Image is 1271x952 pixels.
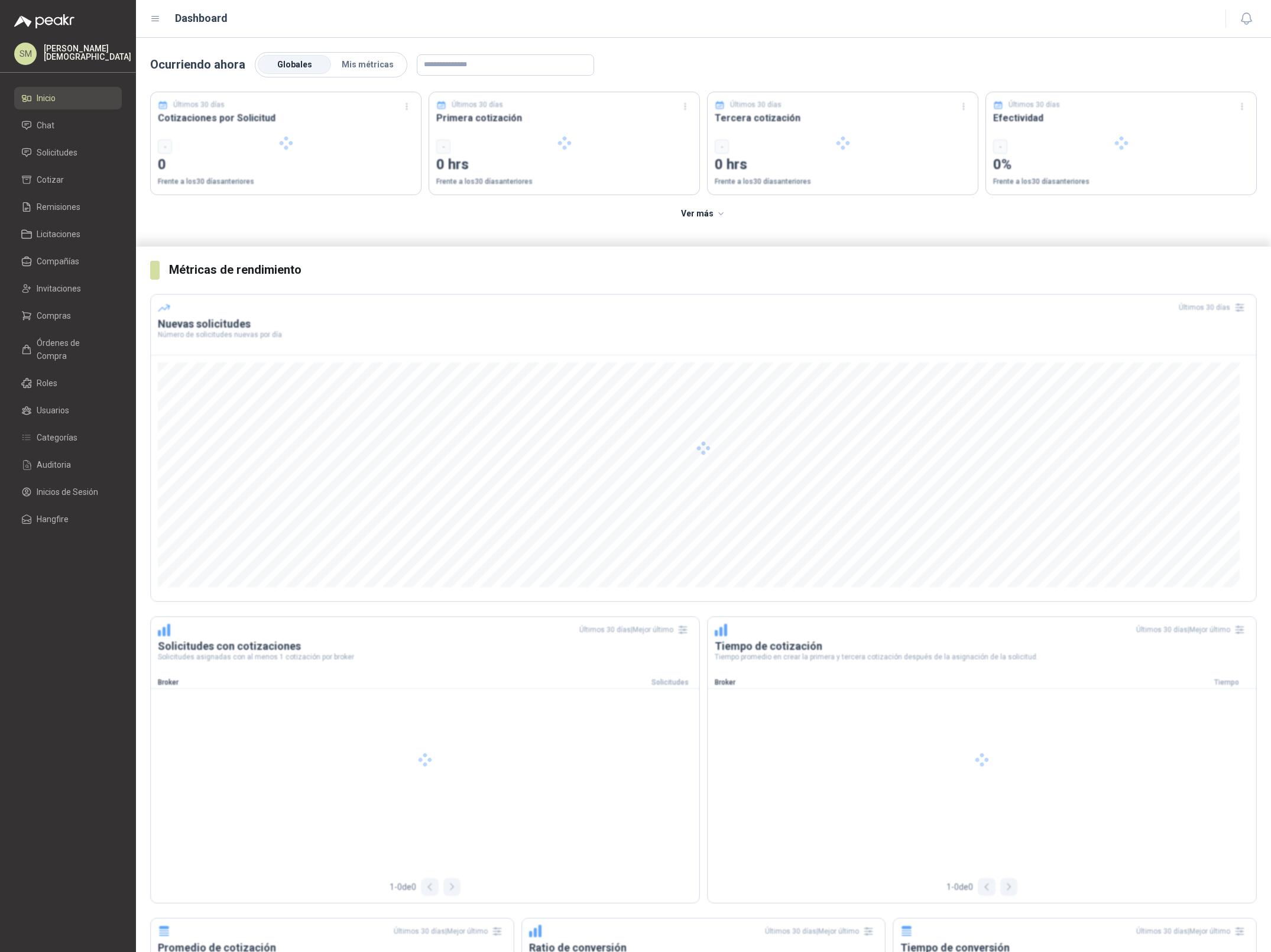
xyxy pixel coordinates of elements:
[37,282,81,295] span: Invitaciones
[14,169,122,191] a: Cotizar
[14,305,122,327] a: Compras
[14,14,74,28] img: Logo peakr
[37,309,71,322] span: Compras
[175,10,228,27] h1: Dashboard
[37,513,69,526] span: Hangfire
[14,277,122,300] a: Invitaciones
[37,119,54,132] span: Chat
[37,92,56,105] span: Inicio
[14,372,122,394] a: Roles
[14,332,122,367] a: Órdenes de Compra
[37,485,98,498] span: Inicios de Sesión
[675,202,733,226] button: Ver más
[37,173,64,186] span: Cotizar
[37,431,77,444] span: Categorías
[37,146,77,159] span: Solicitudes
[14,250,122,273] a: Compañías
[342,60,394,69] span: Mis métricas
[37,336,111,362] span: Órdenes de Compra
[37,458,71,471] span: Auditoria
[14,426,122,449] a: Categorías
[14,399,122,422] a: Usuarios
[150,56,245,74] p: Ocurriendo ahora
[14,43,37,65] div: SM
[277,60,312,69] span: Globales
[37,377,57,390] span: Roles
[44,44,131,61] p: [PERSON_NAME] [DEMOGRAPHIC_DATA]
[37,255,79,268] span: Compañías
[14,196,122,218] a: Remisiones
[14,508,122,530] a: Hangfire
[14,87,122,109] a: Inicio
[14,141,122,164] a: Solicitudes
[14,481,122,503] a: Inicios de Sesión
[14,114,122,137] a: Chat
[169,261,1257,279] h3: Métricas de rendimiento
[37,228,80,241] span: Licitaciones
[14,223,122,245] a: Licitaciones
[14,454,122,476] a: Auditoria
[37,200,80,213] span: Remisiones
[37,404,69,417] span: Usuarios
